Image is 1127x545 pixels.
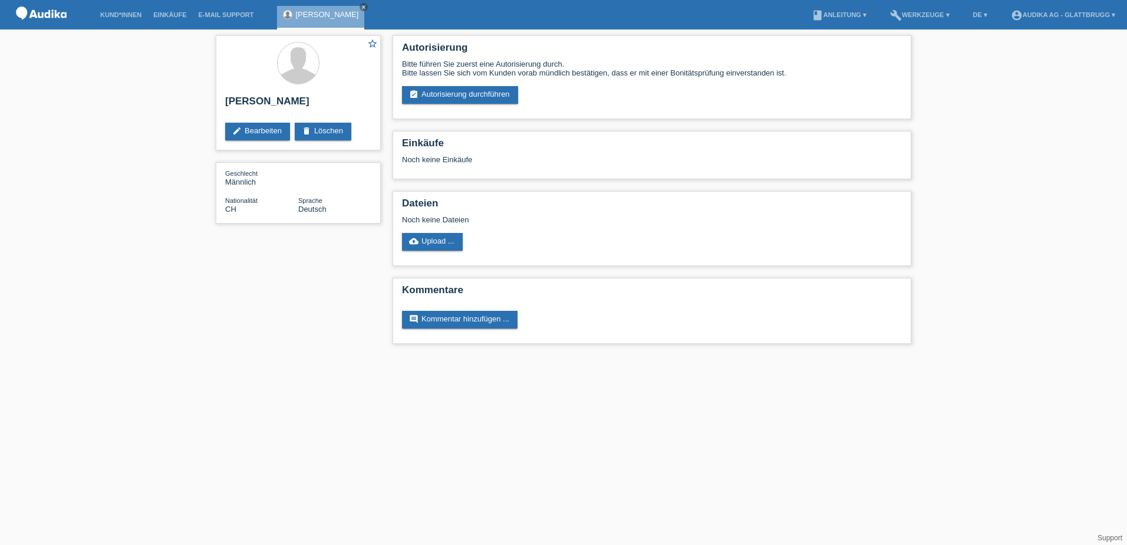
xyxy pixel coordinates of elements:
i: book [812,9,823,21]
i: close [361,4,367,10]
div: Noch keine Dateien [402,215,762,224]
a: account_circleAudika AG - Glattbrugg ▾ [1005,11,1121,18]
h2: Autorisierung [402,42,902,60]
a: Kund*innen [94,11,147,18]
i: comment [409,314,418,324]
a: buildWerkzeuge ▾ [884,11,955,18]
span: Deutsch [298,205,327,214]
a: E-Mail Support [193,11,260,18]
i: edit [232,126,242,136]
h2: Dateien [402,198,902,215]
a: DE ▾ [967,11,993,18]
span: Sprache [298,197,322,204]
a: bookAnleitung ▾ [806,11,872,18]
a: close [360,3,368,11]
i: star_border [367,38,378,49]
i: cloud_upload [409,237,418,246]
h2: Kommentare [402,284,902,302]
span: Schweiz [225,205,236,214]
a: editBearbeiten [225,123,290,140]
a: cloud_uploadUpload ... [402,233,463,251]
a: commentKommentar hinzufügen ... [402,311,518,329]
span: Nationalität [225,197,258,204]
a: POS — MF Group [12,23,71,32]
a: [PERSON_NAME] [295,10,358,19]
h2: [PERSON_NAME] [225,96,371,113]
a: deleteLöschen [295,123,351,140]
i: build [890,9,902,21]
span: Geschlecht [225,170,258,177]
div: Noch keine Einkäufe [402,155,902,173]
div: Bitte führen Sie zuerst eine Autorisierung durch. Bitte lassen Sie sich vom Kunden vorab mündlich... [402,60,902,77]
a: Einkäufe [147,11,192,18]
i: delete [302,126,311,136]
div: Männlich [225,169,298,186]
i: assignment_turned_in [409,90,418,99]
a: star_border [367,38,378,51]
i: account_circle [1011,9,1023,21]
a: assignment_turned_inAutorisierung durchführen [402,86,518,104]
h2: Einkäufe [402,137,902,155]
a: Support [1098,534,1122,542]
